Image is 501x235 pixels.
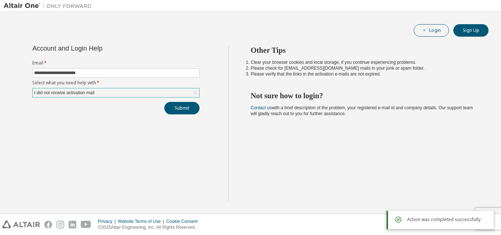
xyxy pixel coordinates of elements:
[98,219,118,224] div: Privacy
[164,102,200,114] button: Submit
[33,89,95,97] div: I did not receive activation mail
[32,80,200,86] label: Select what you need help with
[251,71,476,77] li: Please verify that the links in the activation e-mails are not expired.
[32,60,200,66] label: Email
[251,105,272,110] a: Contact us
[166,219,202,224] div: Cookie Consent
[44,221,52,228] img: facebook.svg
[251,65,476,71] li: Please check for [EMAIL_ADDRESS][DOMAIN_NAME] mails in your junk or spam folder.
[32,45,166,51] div: Account and Login Help
[33,88,199,97] div: I did not receive activation mail
[453,24,489,37] button: Sign Up
[251,105,473,116] span: with a brief description of the problem, your registered e-mail id and company details. Our suppo...
[56,221,64,228] img: instagram.svg
[2,221,40,228] img: altair_logo.svg
[98,224,202,231] p: © 2025 Altair Engineering, Inc. All Rights Reserved.
[81,221,91,228] img: youtube.svg
[414,24,449,37] button: Login
[118,219,166,224] div: Website Terms of Use
[69,221,76,228] img: linkedin.svg
[251,45,476,55] h2: Other Tips
[407,217,482,223] span: Action was completed successfully.
[4,2,95,10] img: Altair One
[251,59,476,65] li: Clear your browser cookies and local storage, if you continue experiencing problems.
[251,91,476,100] h2: Not sure how to login?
